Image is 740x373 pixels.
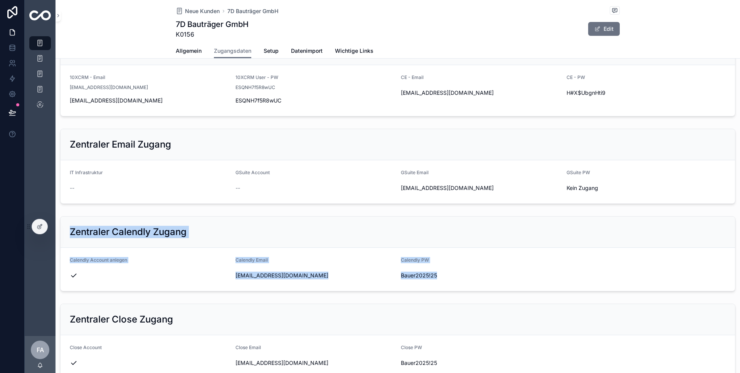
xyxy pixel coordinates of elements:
span: Datenimport [291,47,323,55]
span: Calendly Email [235,257,268,263]
span: Calendly PW [401,257,429,263]
div: scrollable content [25,31,55,122]
span: Bauer2025!25 [401,272,560,279]
span: GSuite Account [235,170,270,175]
span: -- [70,184,74,192]
span: 10XCRM - Email [70,74,105,80]
button: Edit [588,22,620,36]
span: IT Infrastruktur [70,170,103,175]
span: 10XCRM User - PW [235,74,278,80]
span: Calendly Account anlegen [70,257,127,263]
span: Allgemein [176,47,202,55]
a: Zugangsdaten [214,44,251,59]
span: FA [37,345,44,355]
span: [EMAIL_ADDRESS][DOMAIN_NAME] [235,272,395,279]
h1: 7D Bauträger GmbH [176,19,249,30]
span: K0156 [176,30,249,39]
span: ESQNH7f5R8wUC [235,84,275,91]
span: CE - PW [567,74,585,80]
a: Neue Kunden [176,7,220,15]
span: Setup [264,47,279,55]
h2: Zentraler Calendly Zugang [70,226,187,238]
h2: Zentraler Email Zugang [70,138,171,151]
a: Allgemein [176,44,202,59]
span: [EMAIL_ADDRESS][DOMAIN_NAME] [401,184,560,192]
span: GSuite Email [401,170,429,175]
span: Bauer2025!25 [401,359,560,367]
span: [EMAIL_ADDRESS][DOMAIN_NAME] [235,359,395,367]
span: [EMAIL_ADDRESS][DOMAIN_NAME] [70,97,229,104]
span: Zugangsdaten [214,47,251,55]
span: Kein Zugang [567,184,726,192]
h2: Zentraler Close Zugang [70,313,173,326]
a: 7D Bauträger GmbH [227,7,278,15]
span: Close PW [401,344,422,350]
span: Close Account [70,344,102,350]
span: Wichtige Links [335,47,373,55]
span: Neue Kunden [185,7,220,15]
img: App logo [29,10,51,20]
a: Datenimport [291,44,323,59]
span: -- [235,184,240,192]
span: CE - Email [401,74,424,80]
span: Close Email [235,344,261,350]
span: ESQNH7f5R8wUC [235,97,395,104]
a: Setup [264,44,279,59]
span: [EMAIL_ADDRESS][DOMAIN_NAME] [70,84,148,91]
a: Wichtige Links [335,44,373,59]
span: H#X$UbgnHti9 [567,89,726,97]
span: GSuite PW [567,170,590,175]
span: [EMAIL_ADDRESS][DOMAIN_NAME] [401,89,560,97]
